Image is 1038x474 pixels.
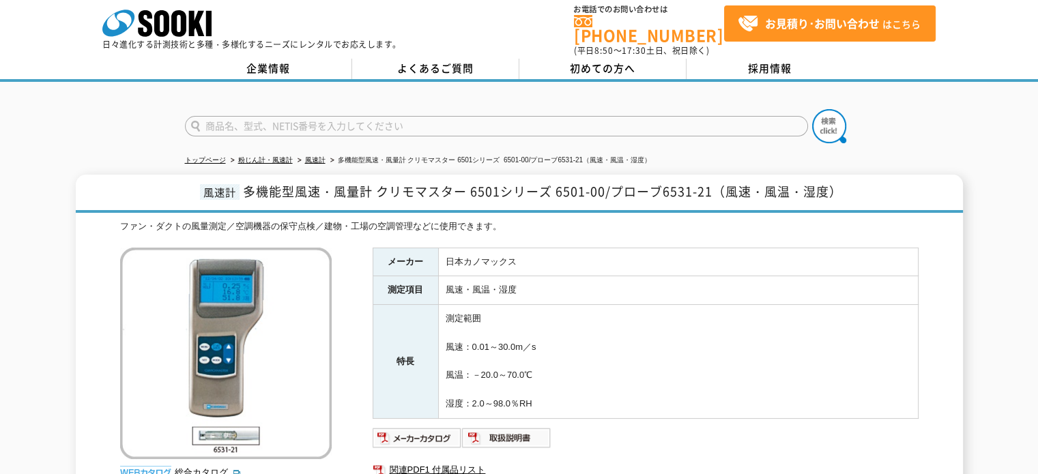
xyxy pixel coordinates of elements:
th: メーカー [373,248,438,276]
span: 17:30 [622,44,646,57]
a: 初めての方へ [519,59,687,79]
span: 多機能型風速・風量計 クリモマスター 6501シリーズ 6501-00/プローブ6531-21（風速・風温・湿度） [243,182,842,201]
span: 初めての方へ [570,61,635,76]
span: 風速計 [200,184,240,200]
td: 風速・風温・湿度 [438,276,918,305]
a: お見積り･お問い合わせはこちら [724,5,936,42]
td: 測定範囲 風速：0.01～30.0m／s 風温：－20.0～70.0℃ 湿度：2.0～98.0％RH [438,305,918,419]
a: 風速計 [305,156,326,164]
a: 採用情報 [687,59,854,79]
input: 商品名、型式、NETIS番号を入力してください [185,116,808,136]
td: 日本カノマックス [438,248,918,276]
th: 特長 [373,305,438,419]
span: はこちら [738,14,921,34]
a: [PHONE_NUMBER] [574,15,724,43]
span: 8:50 [594,44,614,57]
span: お電話でのお問い合わせは [574,5,724,14]
img: btn_search.png [812,109,846,143]
img: 多機能型風速・風量計 クリモマスター 6501シリーズ 6501-00/プローブ6531-21（風速・風温・湿度） [120,248,332,459]
span: (平日 ～ 土日、祝日除く) [574,44,709,57]
a: 企業情報 [185,59,352,79]
p: 日々進化する計測技術と多種・多様化するニーズにレンタルでお応えします。 [102,40,401,48]
img: 取扱説明書 [462,427,551,449]
a: よくあるご質問 [352,59,519,79]
a: 取扱説明書 [462,436,551,446]
a: トップページ [185,156,226,164]
img: メーカーカタログ [373,427,462,449]
li: 多機能型風速・風量計 クリモマスター 6501シリーズ 6501-00/プローブ6531-21（風速・風温・湿度） [328,153,652,168]
th: 測定項目 [373,276,438,305]
div: ファン・ダクトの風量測定／空調機器の保守点検／建物・工場の空調管理などに使用できます。 [120,220,919,234]
a: メーカーカタログ [373,436,462,446]
a: 粉じん計・風速計 [238,156,293,164]
strong: お見積り･お問い合わせ [765,15,880,31]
